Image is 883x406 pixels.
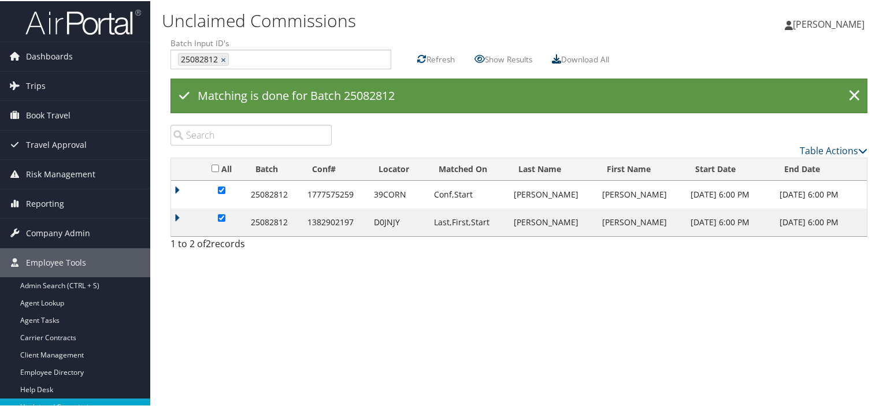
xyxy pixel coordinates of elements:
[302,157,369,180] th: Conf#: activate to sort column ascending
[302,207,369,235] td: 1382902197
[428,157,509,180] th: Matched On: activate to sort column ascending
[245,157,301,180] th: Batch: activate to sort column descending
[428,207,509,235] td: Last,First,Start
[26,100,71,129] span: Book Travel
[685,157,774,180] th: Start Date: activate to sort column ascending
[25,8,141,35] img: airportal-logo.png
[26,188,64,217] span: Reporting
[774,180,867,207] td: [DATE] 6:00 PM
[26,70,46,99] span: Trips
[426,47,455,69] label: Refresh
[198,157,245,180] th: All: activate to sort column ascending
[596,207,685,235] td: [PERSON_NAME]
[793,17,865,29] span: [PERSON_NAME]
[26,247,86,276] span: Employee Tools
[245,180,301,207] td: 25082812
[170,124,332,144] input: Search
[561,47,609,69] label: Download All
[368,207,428,235] td: D0JNJY
[170,36,391,48] label: Batch Input ID's
[596,157,685,180] th: First Name: activate to sort column ascending
[171,157,198,180] th: : activate to sort column ascending
[179,53,218,64] span: 25082812
[206,236,211,249] span: 2
[26,218,90,247] span: Company Admin
[596,180,685,207] td: [PERSON_NAME]
[685,180,774,207] td: [DATE] 6:00 PM
[26,41,73,70] span: Dashboards
[302,180,369,207] td: 1777575259
[170,236,332,255] div: 1 to 2 of records
[368,180,428,207] td: 39CORN
[162,8,638,32] h1: Unclaimed Commissions
[485,47,532,69] label: Show Results
[26,159,95,188] span: Risk Management
[170,77,867,112] div: Matching is done for Batch 25082812
[368,157,428,180] th: Locator: activate to sort column ascending
[800,143,867,156] a: Table Actions
[685,207,774,235] td: [DATE] 6:00 PM
[508,207,596,235] td: [PERSON_NAME]
[774,157,867,180] th: End Date: activate to sort column ascending
[221,53,228,64] a: ×
[245,207,301,235] td: 25082812
[508,157,596,180] th: Last Name: activate to sort column ascending
[508,180,596,207] td: [PERSON_NAME]
[774,207,867,235] td: [DATE] 6:00 PM
[428,180,509,207] td: Conf,Start
[26,129,87,158] span: Travel Approval
[844,83,865,106] a: ×
[785,6,876,40] a: [PERSON_NAME]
